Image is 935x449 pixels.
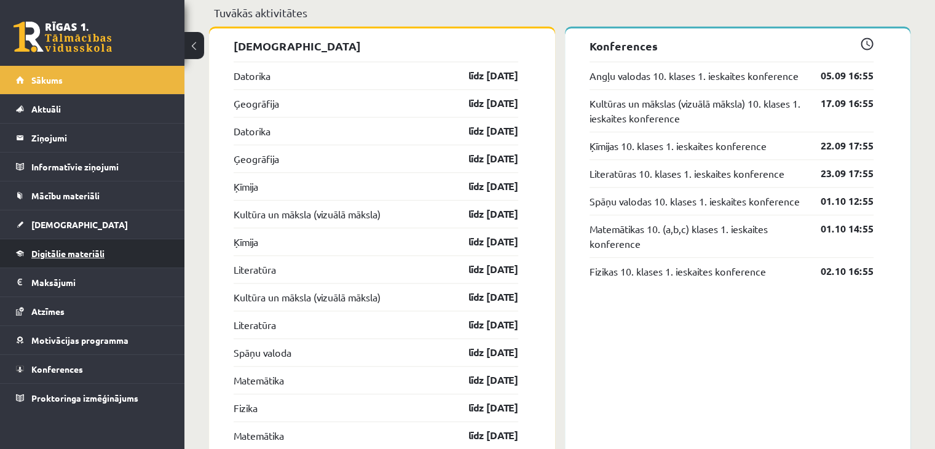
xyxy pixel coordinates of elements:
a: Kultūra un māksla (vizuālā māksla) [234,290,381,304]
a: līdz [DATE] [447,428,518,443]
a: Datorika [234,68,270,83]
span: Digitālie materiāli [31,248,105,259]
a: līdz [DATE] [447,400,518,415]
span: Konferences [31,364,83,375]
a: Ģeogrāfija [234,151,279,166]
a: 17.09 16:55 [802,96,874,111]
legend: Ziņojumi [31,124,169,152]
a: Proktoringa izmēģinājums [16,384,169,412]
a: līdz [DATE] [447,234,518,249]
legend: Informatīvie ziņojumi [31,153,169,181]
span: Motivācijas programma [31,335,128,346]
a: Ķīmijas 10. klases 1. ieskaites konference [590,138,767,153]
a: Maksājumi [16,268,169,296]
a: Spāņu valodas 10. klases 1. ieskaites konference [590,194,800,209]
a: Informatīvie ziņojumi [16,153,169,181]
a: līdz [DATE] [447,373,518,387]
a: 02.10 16:55 [802,264,874,279]
a: Matemātikas 10. (a,b,c) klases 1. ieskaites konference [590,221,803,251]
a: 23.09 17:55 [802,166,874,181]
a: Atzīmes [16,297,169,325]
a: līdz [DATE] [447,262,518,277]
span: Proktoringa izmēģinājums [31,392,138,403]
span: Mācību materiāli [31,190,100,201]
p: Tuvākās aktivitātes [214,4,905,21]
a: Fizika [234,400,258,415]
a: Aktuāli [16,95,169,123]
a: Ķīmija [234,179,258,194]
a: Fizikas 10. klases 1. ieskaites konference [590,264,766,279]
a: Literatūra [234,262,276,277]
a: Sākums [16,66,169,94]
a: līdz [DATE] [447,68,518,83]
a: Motivācijas programma [16,326,169,354]
a: Matemātika [234,428,284,443]
a: Ķīmija [234,234,258,249]
a: līdz [DATE] [447,290,518,304]
a: līdz [DATE] [447,96,518,111]
a: Ziņojumi [16,124,169,152]
a: līdz [DATE] [447,179,518,194]
a: Literatūra [234,317,276,332]
a: 22.09 17:55 [802,138,874,153]
a: Datorika [234,124,270,138]
a: 05.09 16:55 [802,68,874,83]
p: [DEMOGRAPHIC_DATA] [234,38,518,54]
a: Digitālie materiāli [16,239,169,268]
a: Mācību materiāli [16,181,169,210]
span: [DEMOGRAPHIC_DATA] [31,219,128,230]
a: Spāņu valoda [234,345,291,360]
a: līdz [DATE] [447,124,518,138]
a: Kultūra un māksla (vizuālā māksla) [234,207,381,221]
p: Konferences [590,38,874,54]
span: Aktuāli [31,103,61,114]
a: Matemātika [234,373,284,387]
a: līdz [DATE] [447,151,518,166]
a: Ģeogrāfija [234,96,279,111]
a: Konferences [16,355,169,383]
a: Kultūras un mākslas (vizuālā māksla) 10. klases 1. ieskaites konference [590,96,803,125]
a: Rīgas 1. Tālmācības vidusskola [14,22,112,52]
legend: Maksājumi [31,268,169,296]
a: līdz [DATE] [447,317,518,332]
a: [DEMOGRAPHIC_DATA] [16,210,169,239]
span: Sākums [31,74,63,85]
a: Literatūras 10. klases 1. ieskaites konference [590,166,784,181]
span: Atzīmes [31,306,65,317]
a: līdz [DATE] [447,345,518,360]
a: Angļu valodas 10. klases 1. ieskaites konference [590,68,799,83]
a: līdz [DATE] [447,207,518,221]
a: 01.10 14:55 [802,221,874,236]
a: 01.10 12:55 [802,194,874,209]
